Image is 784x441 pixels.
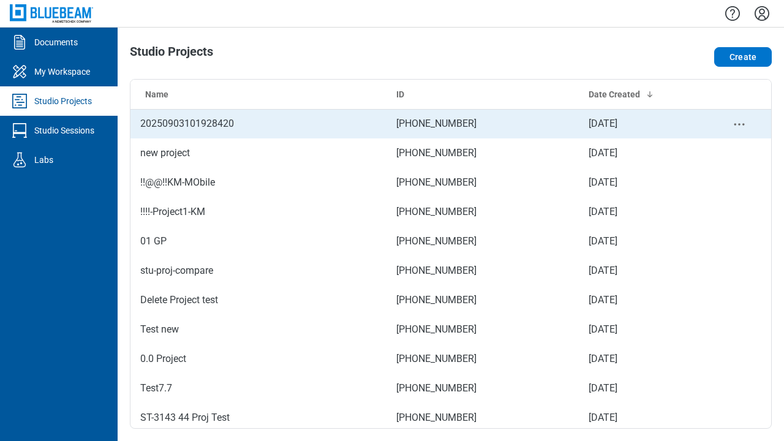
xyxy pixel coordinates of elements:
[386,374,579,403] td: [PHONE_NUMBER]
[579,374,707,403] td: [DATE]
[10,4,93,22] img: Bluebeam, Inc.
[10,91,29,111] svg: Studio Projects
[579,403,707,432] td: [DATE]
[10,150,29,170] svg: Labs
[130,227,386,256] td: 01 GP
[386,256,579,285] td: [PHONE_NUMBER]
[386,227,579,256] td: [PHONE_NUMBER]
[396,88,569,100] div: ID
[130,109,386,138] td: 20250903101928420
[130,315,386,344] td: Test new
[10,62,29,81] svg: My Workspace
[386,168,579,197] td: [PHONE_NUMBER]
[579,138,707,168] td: [DATE]
[130,344,386,374] td: 0.0 Project
[130,374,386,403] td: Test7.7
[386,138,579,168] td: [PHONE_NUMBER]
[130,138,386,168] td: new project
[386,285,579,315] td: [PHONE_NUMBER]
[10,121,29,140] svg: Studio Sessions
[752,3,772,24] button: Settings
[130,168,386,197] td: !!@@!!KM-MObile
[579,344,707,374] td: [DATE]
[386,344,579,374] td: [PHONE_NUMBER]
[386,403,579,432] td: [PHONE_NUMBER]
[579,227,707,256] td: [DATE]
[714,47,772,67] button: Create
[386,315,579,344] td: [PHONE_NUMBER]
[579,256,707,285] td: [DATE]
[130,256,386,285] td: stu-proj-compare
[579,197,707,227] td: [DATE]
[732,117,747,132] button: project-actions-menu
[589,88,697,100] div: Date Created
[130,285,386,315] td: Delete Project test
[145,88,377,100] div: Name
[579,168,707,197] td: [DATE]
[579,315,707,344] td: [DATE]
[34,66,90,78] div: My Workspace
[34,124,94,137] div: Studio Sessions
[386,109,579,138] td: [PHONE_NUMBER]
[579,285,707,315] td: [DATE]
[130,45,213,64] h1: Studio Projects
[34,154,53,166] div: Labs
[10,32,29,52] svg: Documents
[34,95,92,107] div: Studio Projects
[386,197,579,227] td: [PHONE_NUMBER]
[130,403,386,432] td: ST-3143 44 Proj Test
[579,109,707,138] td: [DATE]
[34,36,78,48] div: Documents
[130,197,386,227] td: !!!!-Project1-KM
